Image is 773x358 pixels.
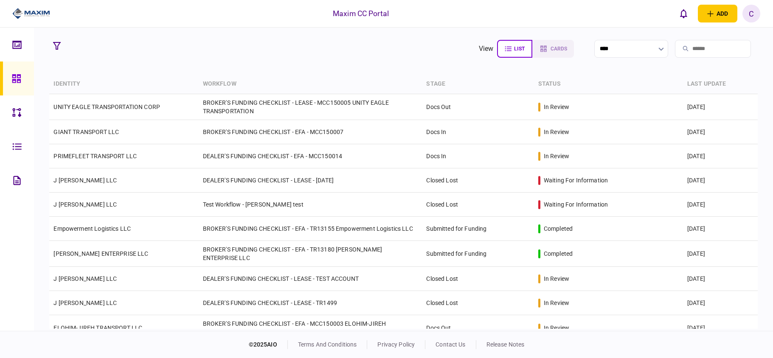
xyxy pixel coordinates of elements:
td: BROKER'S FUNDING CHECKLIST - EFA - TR13155 Empowerment Logistics LLC [199,217,422,241]
div: in review [544,299,569,307]
button: open adding identity options [698,5,737,22]
td: Submitted for Funding [422,217,534,241]
button: C [742,5,760,22]
th: last update [683,74,758,94]
button: cards [532,40,574,58]
div: in review [544,128,569,136]
td: BROKER'S FUNDING CHECKLIST - EFA - MCC150003 ELOHIM-JIREH TRANSPORT LLC [199,315,422,341]
td: [DATE] [683,144,758,168]
th: stage [422,74,534,94]
td: Docs In [422,144,534,168]
div: in review [544,152,569,160]
button: open notifications list [675,5,693,22]
td: [DATE] [683,291,758,315]
td: [DATE] [683,315,758,341]
a: J [PERSON_NAME] LLC [53,177,117,184]
div: view [479,44,494,54]
td: Docs Out [422,94,534,120]
td: Closed Lost [422,193,534,217]
div: waiting for information [544,200,608,209]
div: completed [544,249,573,258]
td: [DATE] [683,120,758,144]
a: terms and conditions [298,341,357,348]
td: [DATE] [683,267,758,291]
td: Docs Out [422,315,534,341]
span: cards [551,46,567,52]
div: Maxim CC Portal [333,8,389,19]
td: Docs In [422,120,534,144]
a: J [PERSON_NAME] LLC [53,275,117,282]
span: list [514,46,525,52]
div: waiting for information [544,176,608,185]
th: identity [49,74,198,94]
td: [DATE] [683,241,758,267]
td: BROKER'S FUNDING CHECKLIST - LEASE - MCC150005 UNITY EAGLE TRANSPORTATION [199,94,422,120]
img: client company logo [12,7,50,20]
td: DEALER'S FUNDING CHECKLIST - LEASE - TEST ACCOUNT [199,267,422,291]
td: BROKER'S FUNDING CHECKLIST - EFA - TR13180 [PERSON_NAME] ENTERPRISE LLC [199,241,422,267]
div: in review [544,103,569,111]
a: release notes [486,341,525,348]
td: DEALER'S FUNDING CHECKLIST - EFA - MCC150014 [199,144,422,168]
td: [DATE] [683,168,758,193]
td: [DATE] [683,193,758,217]
div: completed [544,224,573,233]
th: workflow [199,74,422,94]
a: J [PERSON_NAME] LLC [53,201,117,208]
td: BROKER'S FUNDING CHECKLIST - EFA - MCC150007 [199,120,422,144]
a: PRIMEFLEET TRANSPORT LLC [53,153,137,159]
a: [PERSON_NAME] ENTERPRISE LLC [53,250,148,257]
button: list [497,40,532,58]
th: status [534,74,683,94]
div: © 2025 AIO [249,340,288,349]
td: Closed Lost [422,267,534,291]
a: UNITY EAGLE TRANSPORTATION CORP [53,103,160,110]
td: DEALER'S FUNDING CHECKLIST - LEASE - [DATE] [199,168,422,193]
a: privacy policy [377,341,415,348]
td: Submitted for Funding [422,241,534,267]
div: in review [544,274,569,283]
a: contact us [436,341,465,348]
td: Closed Lost [422,168,534,193]
a: Empowerment Logistics LLC [53,225,131,232]
a: J [PERSON_NAME] LLC [53,299,117,306]
div: in review [544,324,569,332]
a: ELOHIM-JIREH TRANSPORT LLC [53,324,142,331]
td: [DATE] [683,217,758,241]
td: Closed Lost [422,291,534,315]
td: DEALER'S FUNDING CHECKLIST - LEASE - TR1499 [199,291,422,315]
td: Test Workflow - [PERSON_NAME] test [199,193,422,217]
a: GIANT TRANSPORT LLC [53,129,119,135]
td: [DATE] [683,94,758,120]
